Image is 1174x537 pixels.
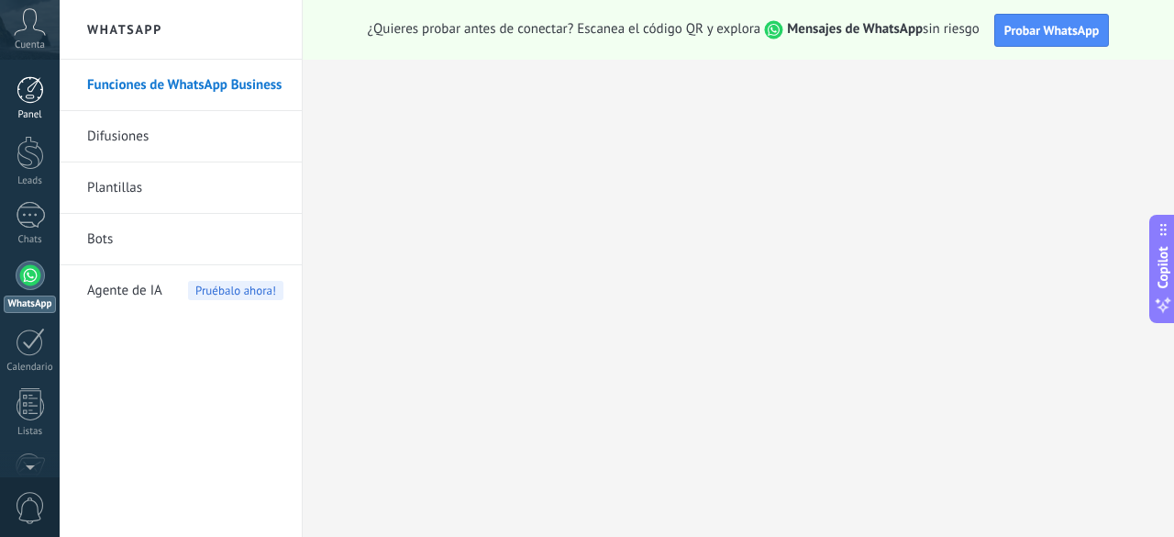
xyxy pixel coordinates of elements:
li: Bots [60,214,302,265]
span: Agente de IA [87,265,162,317]
button: Probar WhatsApp [994,14,1110,47]
span: Copilot [1154,246,1172,288]
span: Pruébalo ahora! [188,281,283,300]
a: Agente de IAPruébalo ahora! [87,265,283,317]
li: Funciones de WhatsApp Business [60,60,302,111]
li: Difusiones [60,111,302,162]
a: Plantillas [87,162,283,214]
strong: Mensajes de WhatsApp [787,20,923,38]
div: Panel [4,109,57,121]
span: Cuenta [15,39,45,51]
a: Funciones de WhatsApp Business [87,60,283,111]
div: Leads [4,175,57,187]
li: Plantillas [60,162,302,214]
span: Probar WhatsApp [1004,22,1100,39]
div: Chats [4,234,57,246]
div: WhatsApp [4,296,56,313]
a: Bots [87,214,283,265]
a: Difusiones [87,111,283,162]
div: Listas [4,426,57,438]
div: Calendario [4,362,57,374]
li: Agente de IA [60,265,302,316]
span: ¿Quieres probar antes de conectar? Escanea el código QR y explora sin riesgo [368,20,980,39]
